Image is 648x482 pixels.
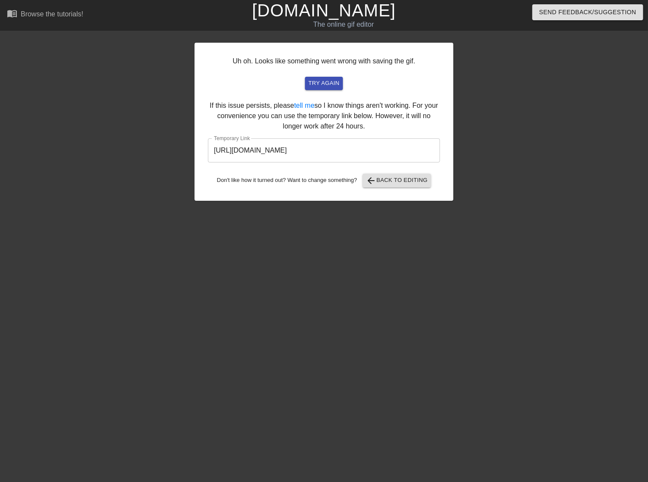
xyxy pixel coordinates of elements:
[195,43,453,201] div: Uh oh. Looks like something went wrong with saving the gif. If this issue persists, please so I k...
[308,78,340,88] span: try again
[208,174,440,188] div: Don't like how it turned out? Want to change something?
[252,1,396,20] a: [DOMAIN_NAME]
[366,175,377,186] span: arrow_back
[220,19,467,30] div: The online gif editor
[7,8,83,22] a: Browse the tutorials!
[305,77,343,90] button: try again
[21,10,83,18] div: Browse the tutorials!
[366,175,428,186] span: Back to Editing
[363,174,431,188] button: Back to Editing
[532,4,643,20] button: Send Feedback/Suggestion
[208,138,440,163] input: bare
[539,7,636,18] span: Send Feedback/Suggestion
[7,8,17,19] span: menu_book
[294,102,315,109] a: tell me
